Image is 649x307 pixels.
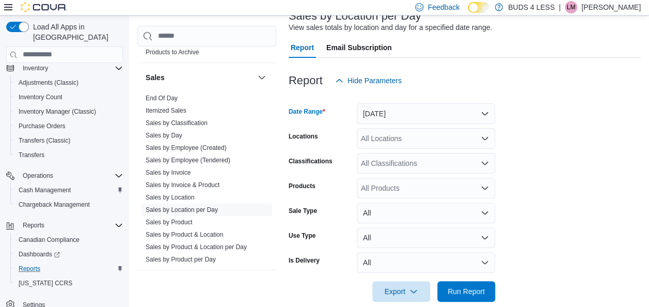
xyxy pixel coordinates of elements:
a: Sales by Invoice [146,169,191,176]
span: Email Subscription [326,37,392,58]
span: Transfers (Classic) [19,136,70,145]
button: Transfers (Classic) [10,133,127,148]
span: Canadian Compliance [19,236,80,244]
button: Adjustments (Classic) [10,75,127,90]
input: Dark Mode [468,2,489,13]
span: Dashboards [14,248,123,260]
span: Dashboards [19,250,60,258]
span: Sales by Location per Day [146,206,218,214]
a: Sales by Product & Location per Day [146,243,247,251]
label: Locations [289,132,318,141]
span: Transfers [14,149,123,161]
button: Inventory Manager (Classic) [10,104,127,119]
a: Canadian Compliance [14,234,84,246]
span: Inventory Manager (Classic) [14,105,123,118]
a: [US_STATE] CCRS [14,277,76,289]
button: Inventory [19,62,52,74]
button: Chargeback Management [10,197,127,212]
span: Feedback [428,2,459,12]
div: Sales [137,92,276,270]
span: Cash Management [14,184,123,196]
span: Itemized Sales [146,106,186,115]
div: View sales totals by location and day for a specified date range. [289,22,492,33]
h3: Report [289,74,323,87]
span: LM [567,1,576,13]
span: Products to Archive [146,48,199,56]
label: Is Delivery [289,256,320,265]
span: Sales by Location [146,193,195,202]
span: Sales by Employee (Tendered) [146,156,230,164]
span: Run Report [448,286,485,297]
label: Products [289,182,315,190]
span: Reports [19,265,40,273]
a: Itemized Sales [146,107,186,114]
span: Inventory [19,62,123,74]
div: Lauren Mallett [565,1,577,13]
a: Sales by Product per Day [146,256,216,263]
h3: Sales [146,72,165,83]
a: Cash Management [14,184,75,196]
p: [PERSON_NAME] [581,1,641,13]
button: Inventory Count [10,90,127,104]
span: Sales by Classification [146,119,208,127]
span: Chargeback Management [19,201,90,209]
a: Dashboards [14,248,64,260]
button: Reports [19,219,49,232]
a: Inventory Count [14,91,67,103]
a: Sales by Day [146,132,182,139]
span: Chargeback Management [14,198,123,211]
p: BUDS 4 LESS [508,1,555,13]
button: Canadian Compliance [10,233,127,247]
button: Inventory [2,61,127,75]
div: Products [137,34,276,63]
button: Transfers [10,148,127,162]
span: Reports [19,219,123,232]
button: [US_STATE] CCRS [10,276,127,290]
span: Sales by Day [146,131,182,140]
span: Adjustments (Classic) [14,76,123,89]
a: Reports [14,263,44,275]
span: Cash Management [19,186,71,194]
span: [US_STATE] CCRS [19,279,72,287]
label: Date Range [289,108,325,116]
span: Sales by Invoice [146,168,191,177]
span: Inventory [23,64,48,72]
button: All [357,203,495,223]
button: Operations [19,170,57,182]
h3: Sales by Location per Day [289,10,421,22]
button: Sales [146,72,254,83]
button: Sales [256,71,268,84]
label: Sale Type [289,207,317,215]
span: Sales by Product & Location [146,231,224,239]
span: Inventory Count [14,91,123,103]
button: Export [372,281,430,302]
p: | [559,1,561,13]
span: Sales by Employee (Created) [146,144,227,152]
a: Dashboards [10,247,127,262]
a: Inventory Manager (Classic) [14,105,100,118]
a: Sales by Employee (Created) [146,144,227,151]
span: End Of Day [146,94,178,102]
button: Operations [2,168,127,183]
button: All [357,227,495,248]
a: Sales by Location [146,194,195,201]
a: Transfers [14,149,49,161]
a: Sales by Product & Location [146,231,224,238]
span: Operations [19,170,123,182]
span: Sales by Product per Day [146,255,216,264]
a: Sales by Product [146,219,193,226]
label: Classifications [289,157,333,165]
span: Reports [14,263,123,275]
button: All [357,252,495,273]
a: Sales by Employee (Tendered) [146,157,230,164]
button: Open list of options [481,184,489,192]
span: Purchase Orders [14,120,123,132]
span: Inventory Manager (Classic) [19,108,96,116]
a: Purchase Orders [14,120,70,132]
a: Sales by Invoice & Product [146,181,219,189]
button: Hide Parameters [331,70,406,91]
span: Report [291,37,314,58]
span: Canadian Compliance [14,234,123,246]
